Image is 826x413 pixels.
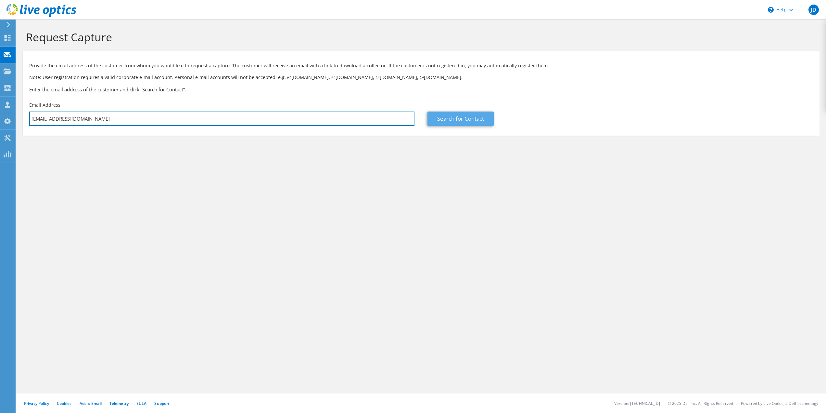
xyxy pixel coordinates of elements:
h1: Request Capture [26,30,813,44]
li: © 2025 Dell Inc. All Rights Reserved [668,401,733,406]
a: Privacy Policy [24,401,49,406]
a: Telemetry [109,401,129,406]
svg: \n [768,7,774,13]
a: EULA [136,401,146,406]
h3: Enter the email address of the customer and click “Search for Contact”. [29,86,813,93]
a: Search for Contact [427,112,494,126]
p: Provide the email address of the customer from whom you would like to request a capture. The cust... [29,62,813,69]
span: JD [808,5,819,15]
li: Version: [TECHNICAL_ID] [614,401,660,406]
li: Powered by Live Optics, a Dell Technology [741,401,818,406]
a: Support [154,401,170,406]
a: Cookies [57,401,72,406]
label: Email Address [29,102,60,108]
p: Note: User registration requires a valid corporate e-mail account. Personal e-mail accounts will ... [29,74,813,81]
a: Ads & Email [80,401,102,406]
